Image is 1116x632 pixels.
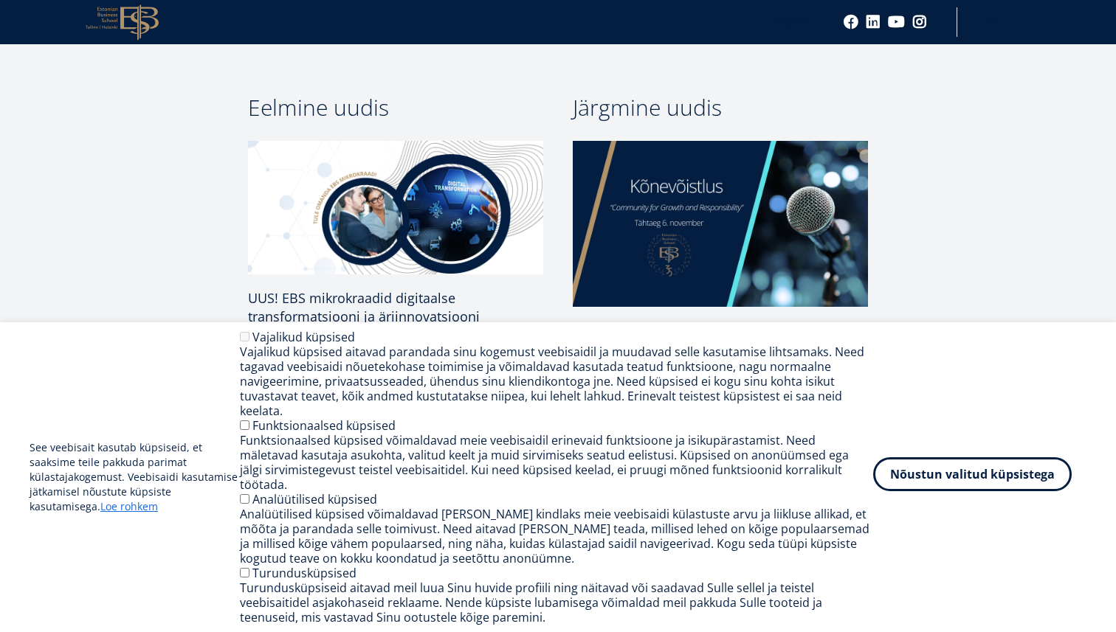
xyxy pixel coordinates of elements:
a: Instagram [912,15,927,29]
div: Funktsionaalsed küpsised võimaldavad meie veebisaidil erinevaid funktsioone ja isikupärastamist. ... [240,433,873,492]
div: Turundusküpsiseid aitavad meil luua Sinu huvide profiili ning näitavad või saadavad Sulle sellel ... [240,580,873,625]
label: Turundusküpsised [252,565,356,581]
label: Funktsionaalsed küpsised [252,417,396,434]
img: a [248,141,543,274]
p: See veebisait kasutab küpsiseid, et saaksime teile pakkuda parimat külastajakogemust. Veebisaidi ... [30,440,240,514]
span: UUS! EBS mikrokraadid digitaalse transformatsiooni ja äriinnovatsiooni valdkonnas [248,289,480,344]
a: Linkedin [866,15,881,29]
a: Facebook [844,15,858,29]
a: Loe rohkem [100,499,158,514]
img: kõne [573,141,868,307]
div: Analüütilised küpsised võimaldavad [PERSON_NAME] kindlaks meie veebisaidi külastuste arvu ja liik... [240,507,873,566]
label: Analüütilised küpsised [252,491,377,507]
label: Vajalikud küpsised [252,329,355,345]
h2: Eelmine uudis [248,89,543,126]
div: Vajalikud küpsised aitavad parandada sinu kogemust veebisaidil ja muudavad selle kasutamise lihts... [240,344,873,418]
button: Nõustun valitud küpsistega [873,457,1072,491]
a: Youtube [888,15,905,29]
h2: Järgmine uudis [573,89,868,126]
